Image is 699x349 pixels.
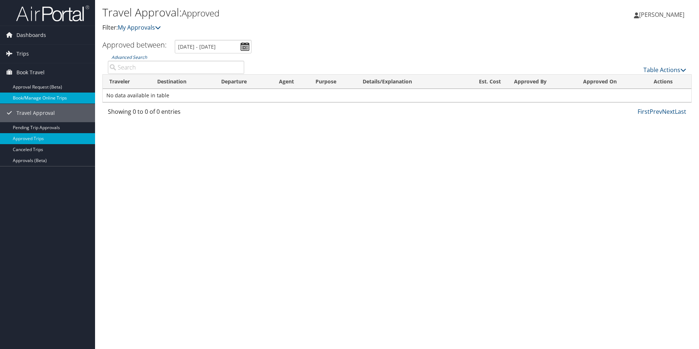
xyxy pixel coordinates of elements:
small: Approved [182,7,219,19]
span: Travel Approval [16,104,55,122]
h1: Travel Approval: [102,5,495,20]
th: Details/Explanation [356,75,459,89]
th: Agent [272,75,309,89]
input: [DATE] - [DATE] [175,40,252,53]
div: Showing 0 to 0 of 0 entries [108,107,244,120]
a: Table Actions [643,66,686,74]
a: Next [662,108,675,116]
th: Departure: activate to sort column ascending [215,75,272,89]
a: Last [675,108,686,116]
th: Destination: activate to sort column ascending [151,75,215,89]
th: Est. Cost: activate to sort column ascending [459,75,507,89]
span: Book Travel [16,63,45,82]
a: Prev [650,108,662,116]
th: Actions [647,75,691,89]
input: Advanced Search [108,61,244,74]
span: Dashboards [16,26,46,44]
a: [PERSON_NAME] [634,4,692,26]
th: Traveler: activate to sort column ascending [103,75,151,89]
th: Approved On: activate to sort column ascending [577,75,647,89]
a: Advanced Search [112,54,147,60]
a: My Approvals [118,23,161,31]
th: Approved By: activate to sort column ascending [507,75,576,89]
p: Filter: [102,23,495,33]
span: [PERSON_NAME] [639,11,684,19]
span: Trips [16,45,29,63]
img: airportal-logo.png [16,5,89,22]
a: First [638,108,650,116]
th: Purpose [309,75,356,89]
h3: Approved between: [102,40,167,50]
td: No data available in table [103,89,691,102]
